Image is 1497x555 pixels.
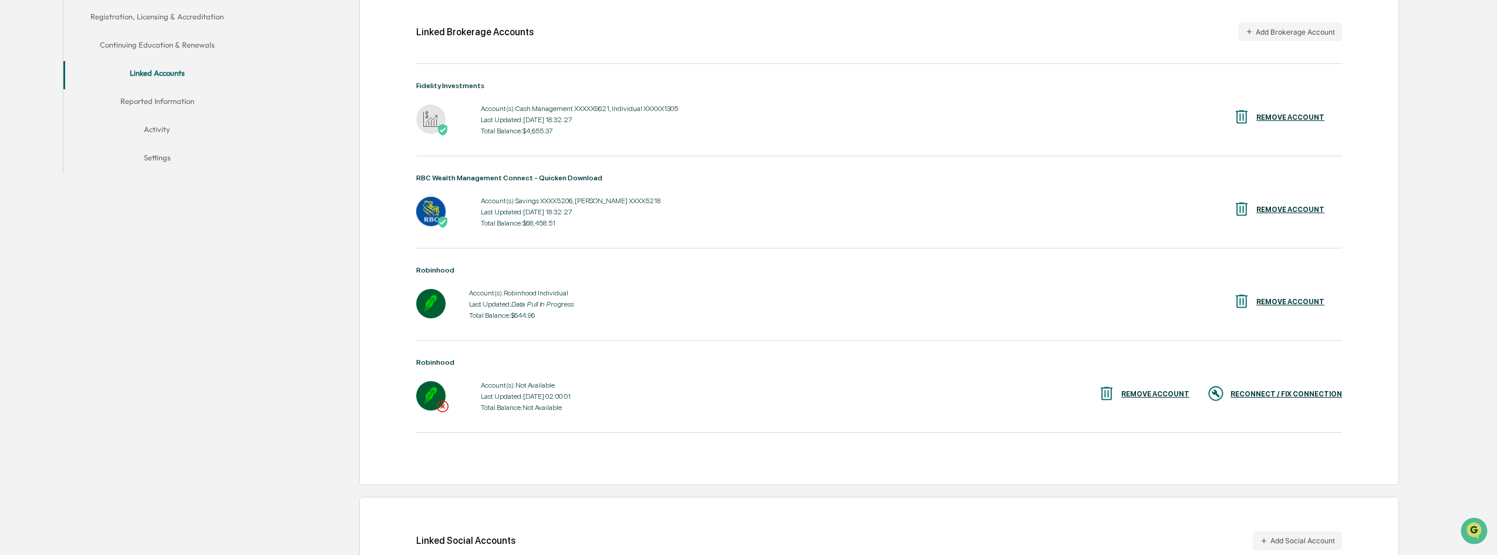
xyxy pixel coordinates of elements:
span: Preclearance [23,148,76,160]
div: REMOVE ACCOUNT [1256,206,1324,214]
span: Data Lookup [23,170,74,182]
div: Account(s): Savings XXXX5206, [PERSON_NAME] XXXX5218 [481,197,660,205]
img: Fidelity Investments - Active [416,105,446,134]
img: Active [437,216,449,228]
a: 🖐️Preclearance [7,143,80,164]
div: 🗄️ [85,149,95,159]
a: Powered byPylon [83,199,142,208]
button: Settings [63,146,251,174]
div: Start new chat [40,90,193,102]
i: Data Pull In Progress [511,300,574,308]
div: Account(s): Cash Management XXXXX9621, Individual XXXXX1305 [481,105,678,113]
div: Total Balance: $4,655.37 [481,127,678,135]
iframe: Open customer support [1459,516,1491,548]
div: Last Updated: [469,300,574,308]
div: Fidelity Investments [416,82,1342,90]
span: Attestations [97,148,146,160]
div: Last Updated: [DATE] 18:32:27 [481,116,678,124]
button: Add Social Account [1253,532,1342,550]
div: Last Updated: [DATE] 02:00:01 [481,392,571,401]
div: Robinhood [416,358,1342,366]
button: Registration, Licensing & Accreditation [63,5,251,33]
img: Active [437,124,449,136]
a: 🔎Data Lookup [7,166,79,187]
img: REMOVE ACCOUNT [1098,385,1115,402]
div: Total Balance: $644.96 [469,311,574,319]
div: We're available if you need us! [40,102,149,111]
button: Continuing Education & Renewals [63,33,251,61]
div: 🔎 [12,171,21,181]
span: Pylon [117,199,142,208]
button: Reported Information [63,89,251,117]
button: Add Brokerage Account [1238,22,1342,41]
div: REMOVE ACCOUNT [1121,390,1189,398]
button: Start new chat [200,93,214,107]
img: REMOVE ACCOUNT [1233,292,1250,310]
img: Robinhood - Login Required [416,381,446,411]
div: Linked Social Accounts [416,532,1342,550]
div: RBC Wealth Management Connect - Quicken Download [416,174,1342,182]
div: Robinhood [416,266,1342,274]
div: Total Balance: $68,458.51 [481,219,660,227]
img: Robinhood - Data Pull In Progress [416,289,446,318]
div: Linked Brokerage Accounts [416,26,534,38]
div: Account(s): Robinhood Individual [469,289,574,297]
a: 🗄️Attestations [80,143,150,164]
img: 1746055101610-c473b297-6a78-478c-a979-82029cc54cd1 [12,90,33,111]
div: Total Balance: Not Available [481,403,571,412]
img: Login Required [437,401,449,412]
input: Clear [31,53,194,66]
div: Account(s): Not Available [481,381,571,389]
p: How can we help? [12,25,214,43]
div: REMOVE ACCOUNT [1256,298,1324,306]
img: RBC Wealth Management Connect - Quicken Download - Active [416,197,446,226]
div: Last Updated: [DATE] 18:32:27 [481,208,660,216]
img: REMOVE ACCOUNT [1233,200,1250,218]
button: Linked Accounts [63,61,251,89]
img: REMOVE ACCOUNT [1233,108,1250,126]
div: 🖐️ [12,149,21,159]
button: Activity [63,117,251,146]
div: RECONNECT / FIX CONNECTION [1230,390,1342,398]
img: RECONNECT / FIX CONNECTION [1207,385,1225,402]
div: REMOVE ACCOUNT [1256,113,1324,122]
